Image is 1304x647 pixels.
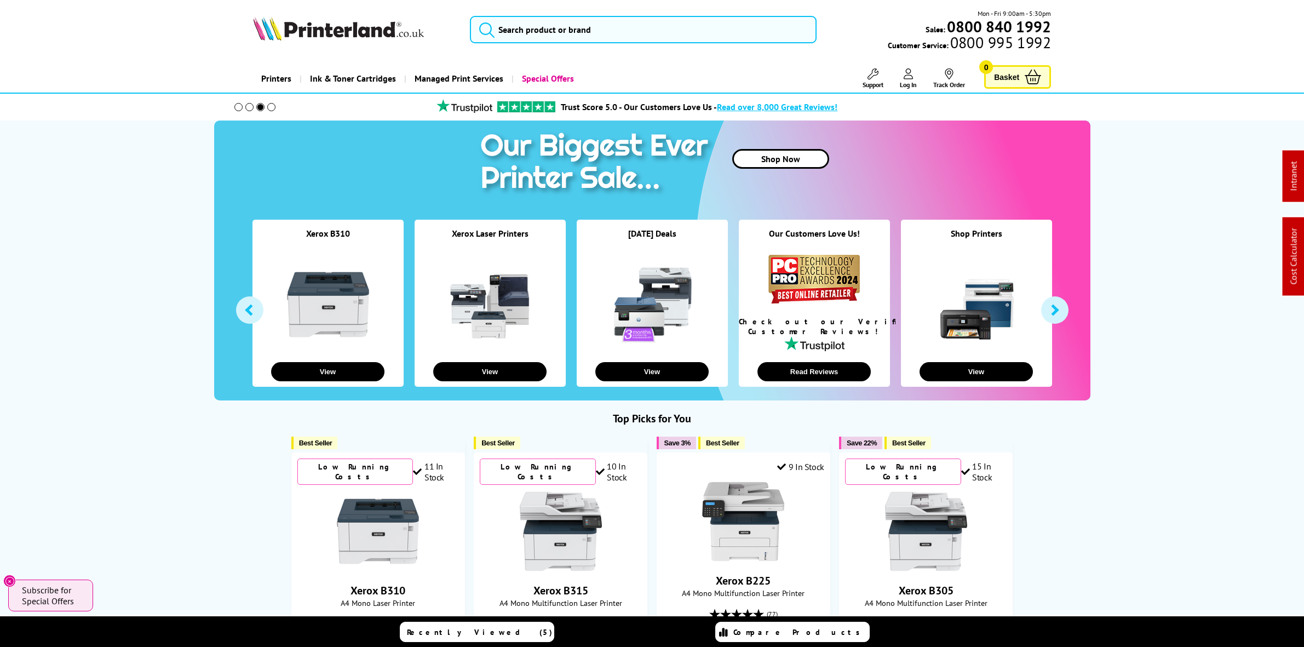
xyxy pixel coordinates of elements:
[520,490,602,572] img: Xerox B315
[839,437,882,449] button: Save 22%
[401,614,412,634] span: (60)
[474,437,520,449] button: Best Seller
[698,437,745,449] button: Best Seller
[22,585,82,606] span: Subscribe for Special Offers
[470,16,816,43] input: Search product or brand
[949,37,1051,48] span: 0800 995 1992
[949,614,960,634] span: (39)
[404,65,512,93] a: Managed Print Services
[297,598,459,608] span: A4 Mono Laser Printer
[863,81,883,89] span: Support
[596,461,642,483] div: 10 In Stock
[432,99,497,113] img: trustpilot rating
[300,65,404,93] a: Ink & Toner Cartridges
[475,121,719,207] img: printer sale
[994,70,1019,84] span: Basket
[351,583,405,598] a: Xerox B310
[452,228,529,239] a: Xerox Laser Printers
[885,490,967,572] img: Xerox B305
[961,461,1007,483] div: 15 In Stock
[337,564,419,575] a: Xerox B310
[767,604,778,625] span: (77)
[900,68,917,89] a: Log In
[433,362,547,381] button: View
[400,622,554,642] a: Recently Viewed (5)
[702,480,784,563] img: Xerox B225
[984,65,1051,89] a: Basket 0
[920,362,1033,381] button: View
[1288,228,1299,285] a: Cost Calculator
[757,362,871,381] button: Read Reviews
[584,614,595,634] span: (76)
[480,459,596,485] div: Low Running Costs
[1288,162,1299,191] a: Intranet
[520,564,602,575] a: Xerox B315
[497,101,555,112] img: trustpilot rating
[297,459,413,485] div: Low Running Costs
[663,588,824,598] span: A4 Mono Multifunction Laser Printer
[892,439,926,447] span: Best Seller
[512,65,582,93] a: Special Offers
[979,60,993,74] span: 0
[291,437,338,449] button: Best Seller
[595,362,709,381] button: View
[733,627,866,637] span: Compare Products
[702,554,784,565] a: Xerox B225
[253,65,300,93] a: Printers
[888,37,1051,50] span: Customer Service:
[847,439,877,447] span: Save 22%
[933,68,965,89] a: Track Order
[715,622,870,642] a: Compare Products
[561,101,837,112] a: Trust Score 5.0 - Our Customers Love Us -Read over 8,000 Great Reviews!
[716,574,771,588] a: Xerox B225
[845,598,1007,608] span: A4 Mono Multifunction Laser Printer
[739,317,890,336] div: Check out our Verified Customer Reviews!
[732,149,829,169] a: Shop Now
[299,439,332,447] span: Best Seller
[947,16,1051,37] b: 0800 840 1992
[577,228,728,253] div: [DATE] Deals
[337,490,419,572] img: Xerox B310
[664,439,691,447] span: Save 3%
[884,437,931,449] button: Best Seller
[945,21,1051,32] a: 0800 840 1992
[901,228,1052,253] div: Shop Printers
[717,101,837,112] span: Read over 8,000 Great Reviews!
[533,583,588,598] a: Xerox B315
[253,16,424,41] img: Printerland Logo
[899,583,953,598] a: Xerox B305
[926,24,945,35] span: Sales:
[885,564,967,575] a: Xerox B305
[978,8,1051,19] span: Mon - Fri 9:00am - 5:30pm
[863,68,883,89] a: Support
[739,228,890,253] div: Our Customers Love Us!
[777,461,824,472] div: 9 In Stock
[310,65,396,93] span: Ink & Toner Cartridges
[413,461,459,483] div: 11 In Stock
[253,16,456,43] a: Printerland Logo
[480,598,641,608] span: A4 Mono Multifunction Laser Printer
[845,459,961,485] div: Low Running Costs
[3,575,16,587] button: Close
[900,81,917,89] span: Log In
[271,362,384,381] button: View
[306,228,350,239] a: Xerox B310
[481,439,515,447] span: Best Seller
[657,437,696,449] button: Save 3%
[706,439,739,447] span: Best Seller
[407,627,553,637] span: Recently Viewed (5)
